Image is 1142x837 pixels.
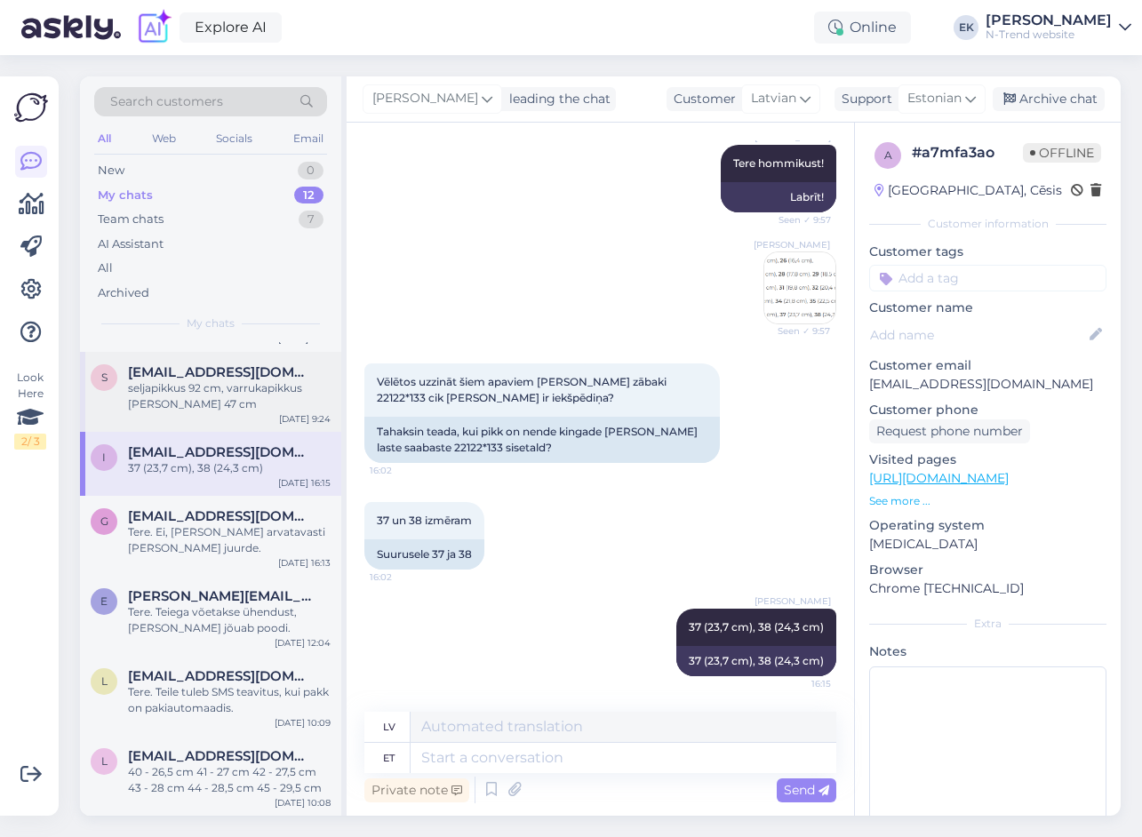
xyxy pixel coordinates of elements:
span: s [101,371,108,384]
p: Operating system [869,516,1106,535]
div: [DATE] 10:09 [275,716,331,729]
div: 7 [299,211,323,228]
span: [PERSON_NAME] [372,89,478,108]
div: Support [835,90,892,108]
div: 40 - 26,5 cm 41 - 27 cm 42 - 27,5 cm 43 - 28 cm 44 - 28,5 cm 45 - 29,5 cm [128,764,331,796]
div: et [383,743,395,773]
div: [PERSON_NAME] [986,13,1112,28]
div: lv [383,712,395,742]
div: [DATE] 12:04 [275,636,331,650]
p: Visited pages [869,450,1106,469]
span: G [100,514,108,528]
div: EK [954,15,978,40]
img: Attachment [764,252,835,323]
span: 16:02 [370,570,436,584]
span: Tere hommikust! [733,156,824,170]
p: Customer name [869,299,1106,317]
div: Tahaksin teada, kui pikk on nende kingade [PERSON_NAME] laste saabaste 22122*133 sisetald? [364,417,720,463]
span: Vēlētos uzzināt šiem apaviem [PERSON_NAME] zābaki 22122*133 cik [PERSON_NAME] ir iekšpēdiņa? [377,375,669,404]
div: Tere. Teile tuleb SMS teavitus, kui pakk on pakiautomaadis. [128,684,331,716]
div: [DATE] 9:24 [279,412,331,426]
span: Send [784,782,829,798]
div: N-Trend website [986,28,1112,42]
div: 37 (23,7 cm), 38 (24,3 cm) [128,460,331,476]
div: Extra [869,616,1106,632]
span: ivetuks17@inbox.lv [128,444,313,460]
span: 37 un 38 izmēram [377,514,472,527]
div: Tere. Ei, [PERSON_NAME] arvatavasti [PERSON_NAME] juurde. [128,524,331,556]
div: Customer information [869,216,1106,232]
div: Email [290,127,327,150]
a: [PERSON_NAME]N-Trend website [986,13,1131,42]
div: Suurusele 37 ja 38 [364,539,484,570]
p: Notes [869,642,1106,661]
input: Add a tag [869,265,1106,291]
span: [PERSON_NAME] [754,238,830,251]
div: [GEOGRAPHIC_DATA], Cēsis [874,181,1062,200]
span: Estonian [907,89,962,108]
span: l [101,754,108,768]
span: Latvian [751,89,796,108]
span: a [884,148,892,162]
div: New [98,162,124,179]
div: Web [148,127,180,150]
span: 16:15 [764,677,831,690]
span: i [102,450,106,464]
span: My chats [187,315,235,331]
div: Socials [212,127,256,150]
span: [PERSON_NAME] [755,594,831,608]
p: [EMAIL_ADDRESS][DOMAIN_NAME] [869,375,1106,394]
div: Online [814,12,911,44]
span: e [100,594,108,608]
div: Look Here [14,370,46,450]
div: [DATE] 10:08 [275,796,331,809]
div: 12 [294,187,323,204]
div: Customer [667,90,736,108]
span: suzarara@gmail.com [128,364,313,380]
div: Private note [364,778,469,802]
span: Gretelukas97@gmail.com [128,508,313,524]
div: 0 [298,162,323,179]
span: Search customers [110,92,223,111]
input: Add name [870,325,1086,345]
p: [MEDICAL_DATA] [869,535,1106,554]
p: See more ... [869,493,1106,509]
div: Labrīt! [721,182,836,212]
span: liislopsik44@gmail.com [128,748,313,764]
p: Customer email [869,356,1106,375]
div: All [94,127,115,150]
a: [URL][DOMAIN_NAME] [869,470,1009,486]
div: Request phone number [869,419,1030,443]
div: Archive chat [993,87,1105,111]
div: [DATE] 16:15 [278,476,331,490]
div: Archived [98,284,149,302]
p: Chrome [TECHNICAL_ID] [869,579,1106,598]
div: 2 / 3 [14,434,46,450]
div: leading the chat [502,90,611,108]
span: Seen ✓ 9:57 [763,324,830,338]
span: ernest.martinsons@gmail.com [128,588,313,604]
p: Browser [869,561,1106,579]
div: My chats [98,187,153,204]
span: Seen ✓ 9:57 [764,213,831,227]
div: All [98,259,113,277]
p: Customer phone [869,401,1106,419]
a: Explore AI [180,12,282,43]
img: Askly Logo [14,91,48,124]
span: l [101,674,108,688]
div: [DATE] 16:13 [278,556,331,570]
span: 37 (23,7 cm), 38 (24,3 cm) [689,620,824,634]
span: Offline [1023,143,1101,163]
img: explore-ai [135,9,172,46]
div: seljapikkus 92 cm, varrukapikkus [PERSON_NAME] 47 cm [128,380,331,412]
div: 37 (23,7 cm), 38 (24,3 cm) [676,646,836,676]
div: # a7mfa3ao [912,142,1023,163]
span: 16:02 [370,464,436,477]
span: laurule@inbox.lv [128,668,313,684]
div: Team chats [98,211,164,228]
div: Tere. Teiega võetakse ühendust, [PERSON_NAME] jõuab poodi. [128,604,331,636]
p: Customer tags [869,243,1106,261]
div: AI Assistant [98,235,164,253]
